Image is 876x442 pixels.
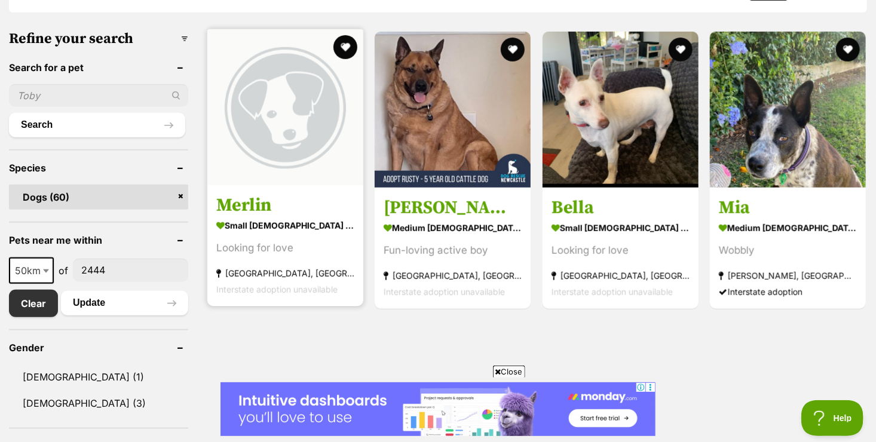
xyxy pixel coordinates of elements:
h3: [PERSON_NAME] - [DEMOGRAPHIC_DATA] Cattle Dog [384,196,522,219]
span: Interstate adoption unavailable [216,284,338,294]
header: Species [9,162,188,173]
span: 50km [9,257,54,284]
header: Gender [9,342,188,353]
strong: [PERSON_NAME], [GEOGRAPHIC_DATA] [719,267,857,283]
iframe: Advertisement [220,382,656,436]
span: Close [493,366,525,377]
a: Clear [9,290,58,317]
img: Mia - Australian Cattle Dog x Staffy Dog [710,32,866,188]
button: favourite [501,38,525,62]
h3: Mia [719,196,857,219]
strong: [GEOGRAPHIC_DATA], [GEOGRAPHIC_DATA] [552,267,690,283]
strong: medium [DEMOGRAPHIC_DATA] Dog [384,219,522,236]
button: favourite [333,35,357,59]
div: Interstate adoption [719,283,857,299]
div: Looking for love [552,242,690,258]
strong: [GEOGRAPHIC_DATA], [GEOGRAPHIC_DATA] [216,265,354,281]
span: Interstate adoption unavailable [552,286,673,296]
a: Merlin small [DEMOGRAPHIC_DATA] Dog Looking for love [GEOGRAPHIC_DATA], [GEOGRAPHIC_DATA] Interst... [207,185,363,306]
a: [DEMOGRAPHIC_DATA] (1) [9,364,188,389]
a: [DEMOGRAPHIC_DATA] (3) [9,391,188,416]
button: favourite [669,38,693,62]
header: Search for a pet [9,62,188,73]
h3: Refine your search [9,30,188,47]
a: Mia medium [DEMOGRAPHIC_DATA] Dog Wobbly [PERSON_NAME], [GEOGRAPHIC_DATA] Interstate adoption [710,187,866,308]
span: 50km [10,262,53,279]
iframe: Help Scout Beacon - Open [801,400,864,436]
span: Interstate adoption unavailable [384,286,505,296]
div: Fun-loving active boy [384,242,522,258]
header: Pets near me within [9,235,188,245]
a: [PERSON_NAME] - [DEMOGRAPHIC_DATA] Cattle Dog medium [DEMOGRAPHIC_DATA] Dog Fun-loving active boy... [375,187,531,308]
button: favourite [836,38,860,62]
h3: Bella [552,196,690,219]
h3: Merlin [216,194,354,216]
a: Bella small [DEMOGRAPHIC_DATA] Dog Looking for love [GEOGRAPHIC_DATA], [GEOGRAPHIC_DATA] Intersta... [543,187,699,308]
input: Toby [9,84,188,107]
img: Bella - Pomeranian x Chihuahua (Smooth Coat) Dog [543,32,699,188]
div: Wobbly [719,242,857,258]
strong: small [DEMOGRAPHIC_DATA] Dog [216,216,354,234]
strong: small [DEMOGRAPHIC_DATA] Dog [552,219,690,236]
img: Rusty - 5 Year Old Cattle Dog - Australian Cattle Dog [375,32,531,188]
strong: [GEOGRAPHIC_DATA], [GEOGRAPHIC_DATA] [384,267,522,283]
a: Dogs (60) [9,185,188,210]
button: Search [9,113,185,137]
input: postcode [73,259,188,281]
strong: medium [DEMOGRAPHIC_DATA] Dog [719,219,857,236]
button: Update [61,291,188,315]
span: of [59,263,68,278]
div: Looking for love [216,240,354,256]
